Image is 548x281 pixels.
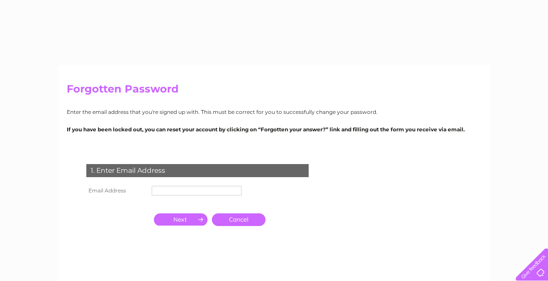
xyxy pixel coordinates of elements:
a: Cancel [212,213,265,226]
p: If you have been locked out, you can reset your account by clicking on “Forgotten your answer?” l... [67,125,482,134]
p: Enter the email address that you're signed up with. This must be correct for you to successfully ... [67,108,482,116]
th: Email Address [84,184,150,198]
div: 1. Enter Email Address [86,164,309,177]
h2: Forgotten Password [67,83,482,99]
